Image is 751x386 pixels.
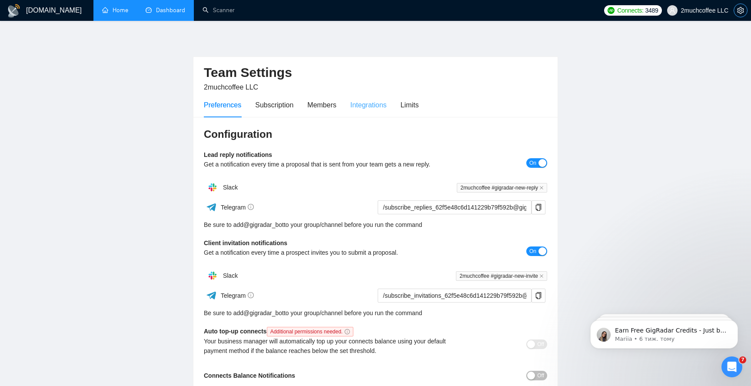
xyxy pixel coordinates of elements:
span: Завдання [137,293,168,299]
span: Повідомлення [45,293,90,299]
img: hpQkSZIkSZIkSZIkSZIkSZIkSZIkSZIkSZIkSZIkSZIkSZIkSZIkSZIkSZIkSZIkSZIkSZIkSZIkSZIkSZIkSZIkSZIkSZIkS... [204,179,221,196]
img: logo [7,4,21,18]
span: Slack [223,272,238,279]
img: hpQkSZIkSZIkSZIkSZIkSZIkSZIkSZIkSZIkSZIkSZIkSZIkSZIkSZIkSZIkSZIkSZIkSZIkSZIkSZIkSZIkSZIkSZIkSZIkS... [204,267,221,284]
img: Profile image for Viktor [110,14,127,31]
span: close [539,274,544,278]
div: Your business manager will automatically top up your connects balance using your default payment ... [204,336,462,356]
span: Additional permissions needed. [267,327,354,336]
iframe: Intercom notifications повідомлення [577,302,751,363]
img: Profile image for Iryna [126,14,143,31]
span: On [529,246,536,256]
span: Connects: [617,6,643,15]
p: Як [PERSON_NAME][EMAIL_ADDRESS][PERSON_NAME][DOMAIN_NAME] 👋 [17,62,156,121]
p: Message from Mariia, sent 6 тиж. тому [38,33,150,41]
span: 3489 [645,6,658,15]
span: 2muchcoffee LLC [204,83,258,91]
span: 2muchcoffee #gigradar-new-reply [457,183,547,193]
span: Off [537,339,544,349]
span: 2muchcoffee #gigradar-new-invite [456,271,547,281]
button: setting [734,3,748,17]
div: Members [307,100,336,110]
span: Головна [7,293,36,299]
h2: Team Settings [204,64,547,82]
span: On [529,158,536,168]
b: Auto top-up connects [204,328,357,335]
img: logo [17,17,31,30]
img: ww3wtPAAAAAElFTkSuQmCC [206,290,217,301]
button: copy [532,289,545,303]
div: ✅ How To: Connect your agency to [DOMAIN_NAME] [18,227,146,245]
div: 🔠 GigRadar Search Syntax: Query Operators for Optimized Job Searches [13,249,161,274]
button: Пошук в статтях [13,203,161,220]
b: Connects Balance Notifications [204,372,295,379]
a: searchScanner [203,7,235,14]
div: Закрити [150,14,165,30]
span: copy [532,292,545,299]
div: Subscription [255,100,293,110]
span: info-circle [248,292,254,298]
div: Зазвичай ми відповідаємо за хвилину [18,178,145,187]
span: Telegram [221,204,254,211]
p: Чим вам допомогти? [17,121,156,150]
a: @gigradar_bot [243,308,284,318]
span: user [669,7,675,13]
div: ✅ How To: Connect your agency to [DOMAIN_NAME] [13,223,161,249]
div: Напишіть нам повідомлення [18,169,145,178]
div: Preferences [204,100,241,110]
b: Client invitation notifications [204,240,287,246]
span: close [539,186,544,190]
span: info-circle [248,204,254,210]
span: setting [734,7,747,14]
span: Earn Free GigRadar Credits - Just by Sharing Your Story! 💬 Want more credits for sending proposal... [38,25,150,240]
div: Integrations [350,100,387,110]
div: Be sure to add to your group/channel before you run the command [204,220,547,230]
button: Завдання [130,271,174,306]
div: Be sure to add to your group/channel before you run the command [204,308,547,318]
div: Get a notification every time a proposal that is sent from your team gets a new reply. [204,160,462,169]
span: 7 [739,356,746,363]
span: Telegram [221,292,254,299]
button: Повідомлення [43,271,87,306]
h3: Configuration [204,127,547,141]
a: homeHome [102,7,128,14]
div: Get a notification every time a prospect invites you to submit a proposal. [204,248,462,257]
iframe: To enrich screen reader interactions, please activate Accessibility in Grammarly extension settings [721,356,742,377]
span: Допомога [93,293,124,299]
span: info-circle [345,329,350,334]
img: Profile image for Dima [93,14,110,31]
div: 🔠 GigRadar Search Syntax: Query Operators for Optimized Job Searches [18,252,146,270]
button: Допомога [87,271,130,306]
span: Slack [223,184,238,191]
span: copy [532,204,545,211]
div: Limits [401,100,419,110]
img: ww3wtPAAAAAElFTkSuQmCC [206,202,217,213]
div: Напишіть нам повідомленняЗазвичай ми відповідаємо за хвилину [9,161,165,194]
a: setting [734,7,748,14]
img: upwork-logo.png [608,7,615,14]
a: @gigradar_bot [243,220,284,230]
a: dashboardDashboard [146,7,185,14]
span: Off [537,371,544,380]
span: Пошук в статтях [18,207,76,216]
button: copy [532,200,545,214]
b: Lead reply notifications [204,151,272,158]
